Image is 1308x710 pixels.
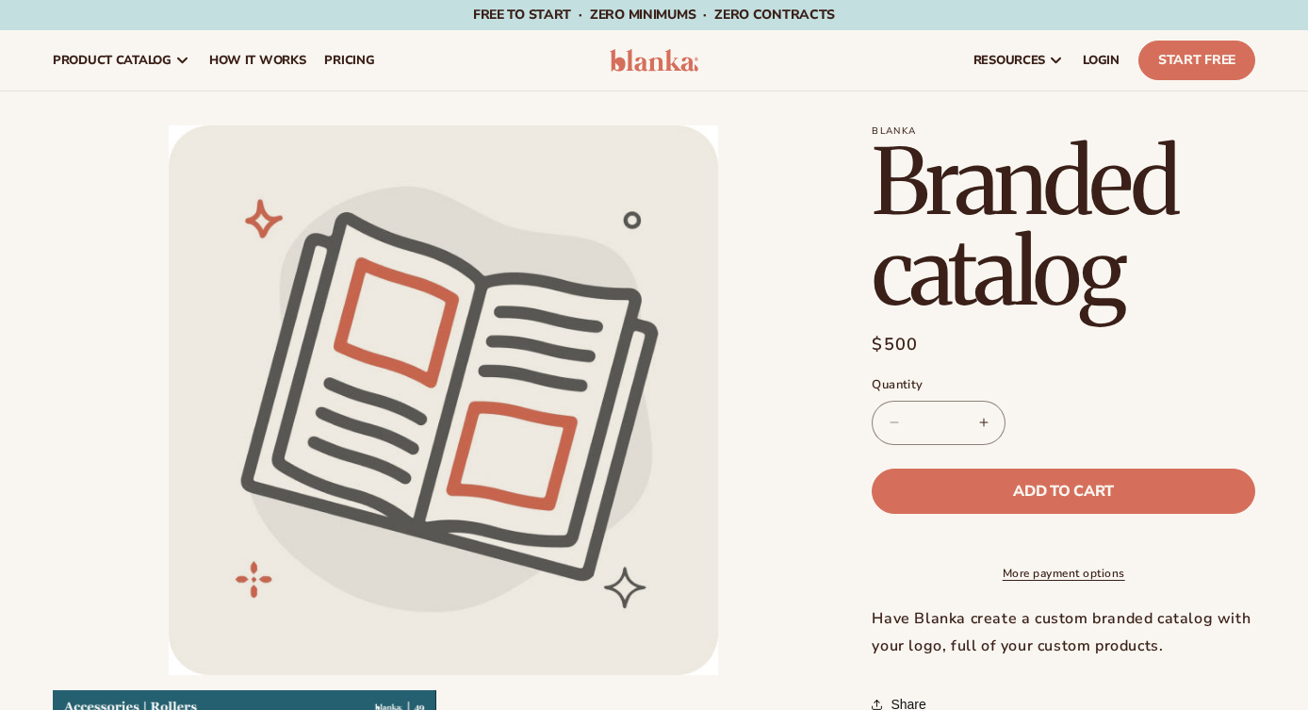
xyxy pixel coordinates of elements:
[200,30,316,91] a: How It Works
[324,53,374,68] span: pricing
[973,53,1045,68] span: resources
[610,49,698,72] img: logo
[315,30,384,91] a: pricing
[1138,41,1255,80] a: Start Free
[43,30,200,91] a: product catalog
[209,53,306,68] span: How It Works
[473,6,835,24] span: Free to start · ZERO minimums · ZERO contracts
[1083,53,1120,68] span: LOGIN
[872,469,1255,514] button: Add to cart
[872,332,918,357] span: $500
[964,30,1073,91] a: resources
[1073,30,1129,91] a: LOGIN
[872,137,1255,318] h1: Branded catalog
[872,376,1255,395] label: Quantity
[1013,484,1113,499] span: Add to cart
[872,605,1255,660] div: Have Blanka create a custom branded catalog with your logo, full of your custom products.
[872,565,1255,582] a: More payment options
[53,53,172,68] span: product catalog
